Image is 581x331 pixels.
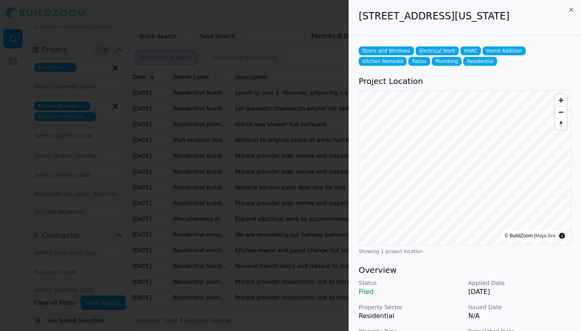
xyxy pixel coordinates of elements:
[359,10,571,23] h2: [STREET_ADDRESS][US_STATE]
[468,279,572,287] p: Applied Date
[359,287,462,297] p: Filed
[555,106,567,118] button: Zoom out
[359,303,462,311] p: Property Sector
[483,46,526,55] span: Home Addition
[463,57,497,66] span: Residential
[359,264,571,276] h3: Overview
[359,248,571,255] div: Showing 1 project location
[359,311,462,321] p: Residential
[416,46,459,55] span: Electrical Work
[408,57,430,66] span: Patios
[359,75,571,87] h3: Project Location
[555,118,567,130] button: Reset bearing to north
[359,46,414,55] span: Doors and Windows
[535,233,556,239] a: MapLibre
[359,279,462,287] p: Status
[468,303,572,311] p: Issued Date
[460,46,481,55] span: HVAC
[468,287,572,297] p: [DATE]
[359,90,571,245] canvas: Map
[555,94,567,106] button: Zoom in
[468,311,572,321] p: N/A
[557,231,567,241] summary: Toggle attribution
[432,57,462,66] span: Plumbing
[505,232,556,240] div: © BuildZoom |
[359,57,407,66] span: Kitchen Remodel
